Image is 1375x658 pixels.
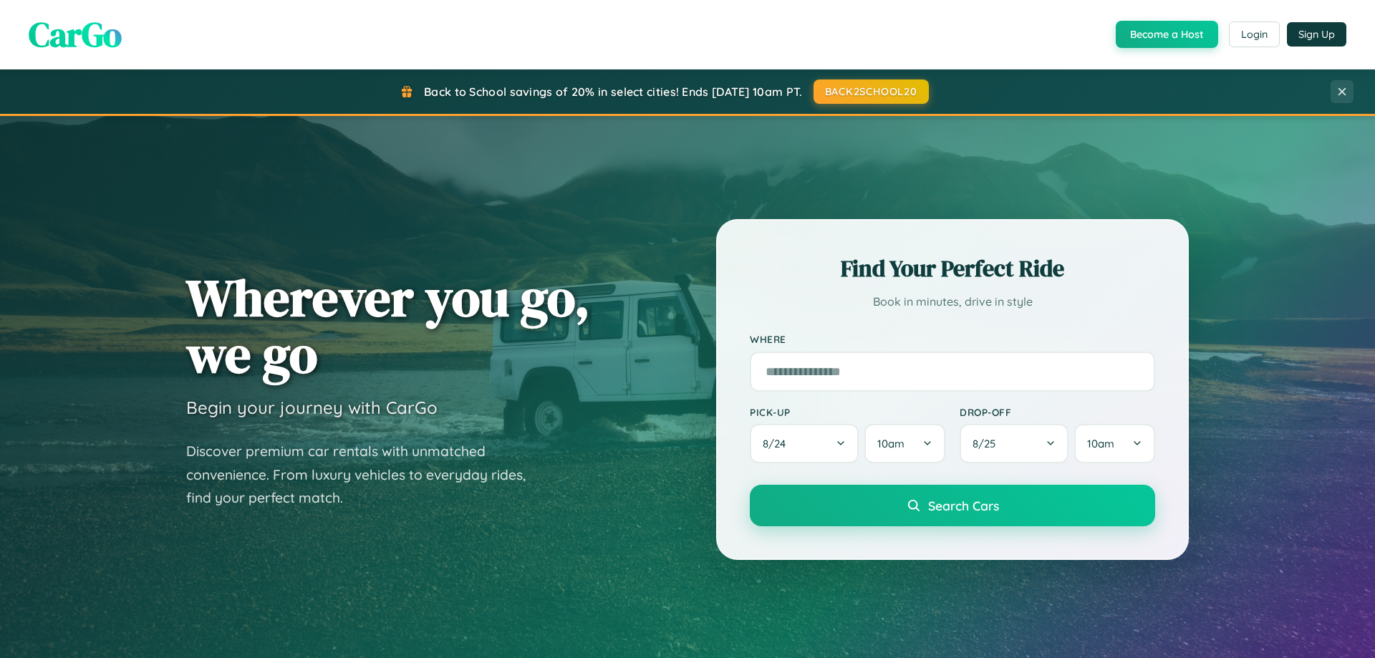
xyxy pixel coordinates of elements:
h3: Begin your journey with CarGo [186,397,438,418]
h1: Wherever you go, we go [186,269,590,382]
button: 10am [1074,424,1155,463]
span: Search Cars [928,498,999,513]
h2: Find Your Perfect Ride [750,253,1155,284]
button: BACK2SCHOOL20 [814,79,929,104]
span: 8 / 24 [763,437,793,450]
button: Search Cars [750,485,1155,526]
button: Login [1229,21,1280,47]
label: Drop-off [960,406,1155,418]
p: Book in minutes, drive in style [750,291,1155,312]
span: 10am [1087,437,1114,450]
span: 10am [877,437,904,450]
button: 8/24 [750,424,859,463]
label: Pick-up [750,406,945,418]
span: Back to School savings of 20% in select cities! Ends [DATE] 10am PT. [424,84,802,99]
span: 8 / 25 [973,437,1003,450]
button: Become a Host [1116,21,1218,48]
button: 10am [864,424,945,463]
span: CarGo [29,11,122,58]
button: Sign Up [1287,22,1346,47]
label: Where [750,334,1155,346]
p: Discover premium car rentals with unmatched convenience. From luxury vehicles to everyday rides, ... [186,440,544,510]
button: 8/25 [960,424,1068,463]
